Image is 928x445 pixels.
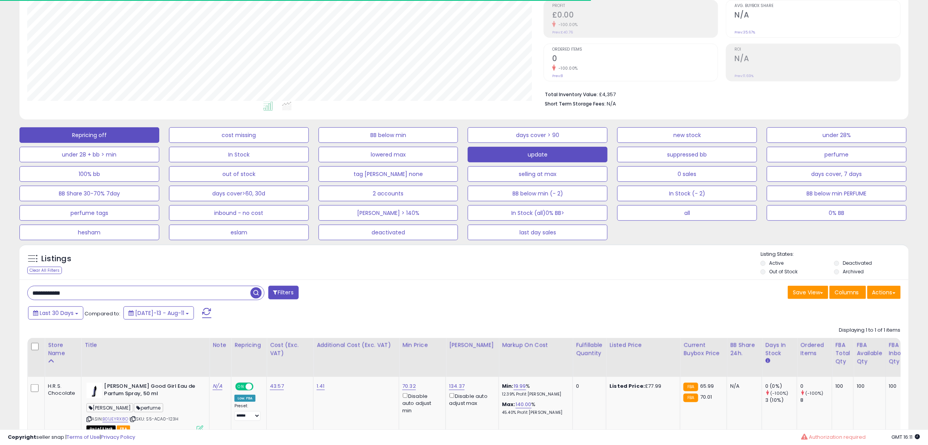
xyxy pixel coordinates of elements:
div: [PERSON_NAME] [449,341,495,349]
span: FBA [117,426,130,432]
div: Additional Cost (Exc. VAT) [317,341,396,349]
span: Last 30 Days [40,309,74,317]
li: £4,357 [545,89,895,98]
a: 134.37 [449,382,465,390]
div: Cost (Exc. VAT) [270,341,310,357]
div: Title [85,341,206,349]
small: -100.00% [556,65,578,71]
a: 140.00 [516,401,532,408]
div: 100 [889,383,910,390]
span: OFF [252,383,265,390]
button: Actions [867,286,901,299]
button: deactivated [319,225,458,240]
button: perfume [767,147,907,162]
a: 19.99 [514,382,526,390]
button: Save View [788,286,828,299]
div: % [502,401,567,415]
p: 12.39% Profit [PERSON_NAME] [502,392,567,397]
h2: £0.00 [552,11,718,21]
button: Last 30 Days [28,306,83,320]
button: days cover>60, 30d [169,186,309,201]
span: ROI [734,47,900,52]
small: FBA [683,383,698,391]
button: out of stock [169,166,309,182]
button: In Stock [169,147,309,162]
button: [DATE]-13 - Aug-11 [123,306,194,320]
small: (-100%) [771,390,789,396]
div: Preset: [234,403,261,421]
div: 100 [835,383,847,390]
a: 43.57 [270,382,284,390]
button: BB below min PERFUME [767,186,907,201]
div: Listed Price [609,341,677,349]
span: Columns [835,288,859,296]
div: seller snap | | [8,434,135,441]
span: | SKU: S5-ACA0-123H [129,416,178,422]
a: 1.41 [317,382,325,390]
small: Days In Stock. [765,357,770,364]
b: Short Term Storage Fees: [545,100,606,107]
label: Out of Stock [770,268,798,275]
div: Displaying 1 to 1 of 1 items [839,327,901,334]
button: all [617,205,757,221]
div: 100 [857,383,879,390]
button: days cover, 7 days [767,166,907,182]
div: Ordered Items [800,341,829,357]
div: H.R.S. Chocolate [48,383,75,397]
span: 65.99 [700,382,714,390]
button: 100% bb [19,166,159,182]
label: Archived [843,268,864,275]
button: Columns [829,286,866,299]
button: 2 accounts [319,186,458,201]
div: N/A [730,383,756,390]
div: 8 [800,397,832,404]
button: days cover > 90 [468,127,608,143]
button: BB below min (- 2) [468,186,608,201]
button: update [468,147,608,162]
a: Terms of Use [67,433,100,441]
a: Privacy Policy [101,433,135,441]
b: Max: [502,401,516,408]
div: BB Share 24h. [730,341,759,357]
button: under 28% [767,127,907,143]
button: In Stock (- 2) [617,186,757,201]
div: 3 (10%) [765,397,797,404]
a: 70.32 [402,382,416,390]
span: Profit [552,4,718,8]
small: Prev: 35.67% [734,30,755,35]
button: BB Share 30-70% 7day [19,186,159,201]
span: N/A [607,100,616,107]
div: Current Buybox Price [683,341,724,357]
button: BB below min [319,127,458,143]
div: Clear All Filters [27,267,62,274]
div: FBA inbound Qty [889,341,912,366]
small: Prev: 8 [552,74,563,78]
button: In Stock (all)0% BB> [468,205,608,221]
h2: 0 [552,54,718,65]
div: Fulfillable Quantity [576,341,603,357]
button: Repricing off [19,127,159,143]
button: [PERSON_NAME] > 140% [319,205,458,221]
img: 210vfOwz17L._SL40_.jpg [86,383,102,398]
a: N/A [213,382,222,390]
span: Avg. Buybox Share [734,4,900,8]
strong: Copyright [8,433,36,441]
span: All listings that are currently out of stock and unavailable for purchase on Amazon [86,426,116,432]
span: Ordered Items [552,47,718,52]
div: £77.99 [609,383,674,390]
div: 0 (0%) [765,383,797,390]
button: inbound - no cost [169,205,309,221]
button: suppressed bb [617,147,757,162]
div: Disable auto adjust max [449,392,493,407]
th: The percentage added to the cost of goods (COGS) that forms the calculator for Min & Max prices. [499,338,573,377]
button: 0 sales [617,166,757,182]
b: Listed Price: [609,382,645,390]
button: tag [PERSON_NAME] none [319,166,458,182]
label: Deactivated [843,260,872,266]
button: new stock [617,127,757,143]
button: perfume tags [19,205,159,221]
button: hesham [19,225,159,240]
span: ON [236,383,246,390]
h2: N/A [734,54,900,65]
small: -100.00% [556,22,578,28]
